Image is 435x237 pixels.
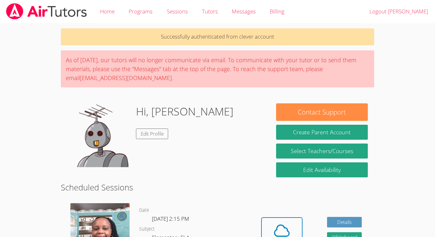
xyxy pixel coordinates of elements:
[5,3,88,19] img: airtutors_banner-c4298cdbf04f3fff15de1276eac7730deb9818008684d7c2e4769d2f7ddbe033.png
[136,103,233,120] h1: Hi, [PERSON_NAME]
[232,8,256,15] span: Messages
[276,103,368,121] button: Contact Support
[136,129,168,139] a: Edit Profile
[276,144,368,159] a: Select Teachers/Courses
[61,50,374,87] div: As of [DATE], our tutors will no longer communicate via email. To communicate with your tutor or ...
[61,181,374,193] h2: Scheduled Sessions
[139,225,155,233] dt: Subject
[276,125,368,140] button: Create Parent Account
[152,215,189,222] span: [DATE] 2:15 PM
[67,103,131,167] img: default.png
[139,206,149,214] dt: Date
[327,217,362,227] a: Details
[276,162,368,177] a: Edit Availability
[61,28,374,45] p: Successfully authenticated from clever account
